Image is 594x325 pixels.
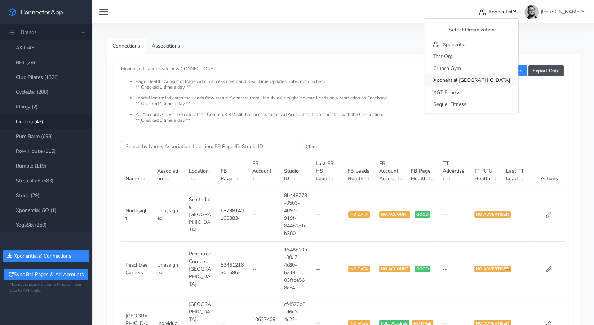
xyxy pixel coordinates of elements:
[540,8,580,15] span: [PERSON_NAME]
[415,211,430,218] span: GOOD
[502,242,533,296] td: --
[280,187,311,242] td: 8b448773-0503-4097-919f-844b1e1eb280
[522,5,587,18] a: [PERSON_NAME]
[470,155,502,187] th: TT RTU Health
[153,155,185,187] th: Association
[433,53,452,60] span: Test Org
[476,5,519,18] a: Xponential
[433,77,510,84] span: Xponential [GEOGRAPHIC_DATA]
[185,155,216,187] th: Location
[474,266,511,272] span: NO ADVERTISER
[153,187,185,242] td: Unassigned
[438,242,470,296] td: --
[185,242,216,296] td: Peachtree Corners,[GEOGRAPHIC_DATA]
[343,155,375,187] th: FB Leads Health
[438,155,470,187] th: TT Advertiser
[216,242,248,296] td: 534612163065962
[415,266,430,272] span: GOOD
[280,242,311,296] td: 1548b10b-00a7-4c80-b314-03ffbe568ae4
[248,155,280,187] th: FB Account
[216,155,248,187] th: FB Page
[146,38,186,54] a: Associations
[21,8,63,17] span: ConnectorApp
[348,266,369,272] span: NO DATA
[311,187,343,242] td: --
[301,141,322,152] button: Clear
[248,242,280,296] td: --
[311,155,343,187] th: Last FB HS Lead
[136,95,565,112] li: Leads Health: Indicates the Leads flow status. Separate from Health, as it might indicate Leads o...
[502,155,533,187] th: Last TT Lead
[121,60,565,123] small: Monitor, edit and create new CONNECTIONS:
[121,141,301,152] input: enter text you want to search
[153,242,185,296] td: Unassigned
[379,266,410,272] span: NO ACCOUNT
[121,187,153,242] td: Northsight
[3,250,89,262] button: Xponential's' Connections
[433,89,460,96] span: XGT Fitness
[442,41,466,48] span: Xponential
[21,29,37,36] span: Brands
[10,282,82,294] small: *Do not sync more then 5 times an hour due to API limits.
[502,187,533,242] td: --
[488,8,513,15] span: Xponential
[533,155,565,187] th: Actions
[348,211,369,218] span: NO DATA
[433,101,466,108] span: Sequel Fitness
[121,155,153,187] th: Name
[311,242,343,296] td: --
[524,5,539,19] img: James Carr
[248,187,280,242] td: --
[379,211,410,218] span: NO ACCOUNT
[121,242,153,296] td: Peachtree Corners
[136,112,565,123] li: Ad Account Access: Indicates if the Comma,8 BM still has access to the Ad Account that is associa...
[375,155,407,187] th: FB Account Access
[528,65,564,76] button: Export Data
[433,65,461,72] span: Crunch Gym
[136,79,565,95] li: Page Health: Consist of Page Admin access check and Real Time Updates Subscription check. ** Chec...
[4,269,88,280] button: Sync BM Pages & Ad Accounts
[438,187,470,242] td: --
[280,155,311,187] th: Studio ID
[216,187,248,242] td: 687981401058834
[185,187,216,242] td: Scottsdale,[GEOGRAPHIC_DATA]
[407,155,438,187] th: FB Page Health
[107,38,146,54] a: Connections
[474,211,511,218] span: NO ADVERTISER
[424,22,518,38] div: Select Organization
